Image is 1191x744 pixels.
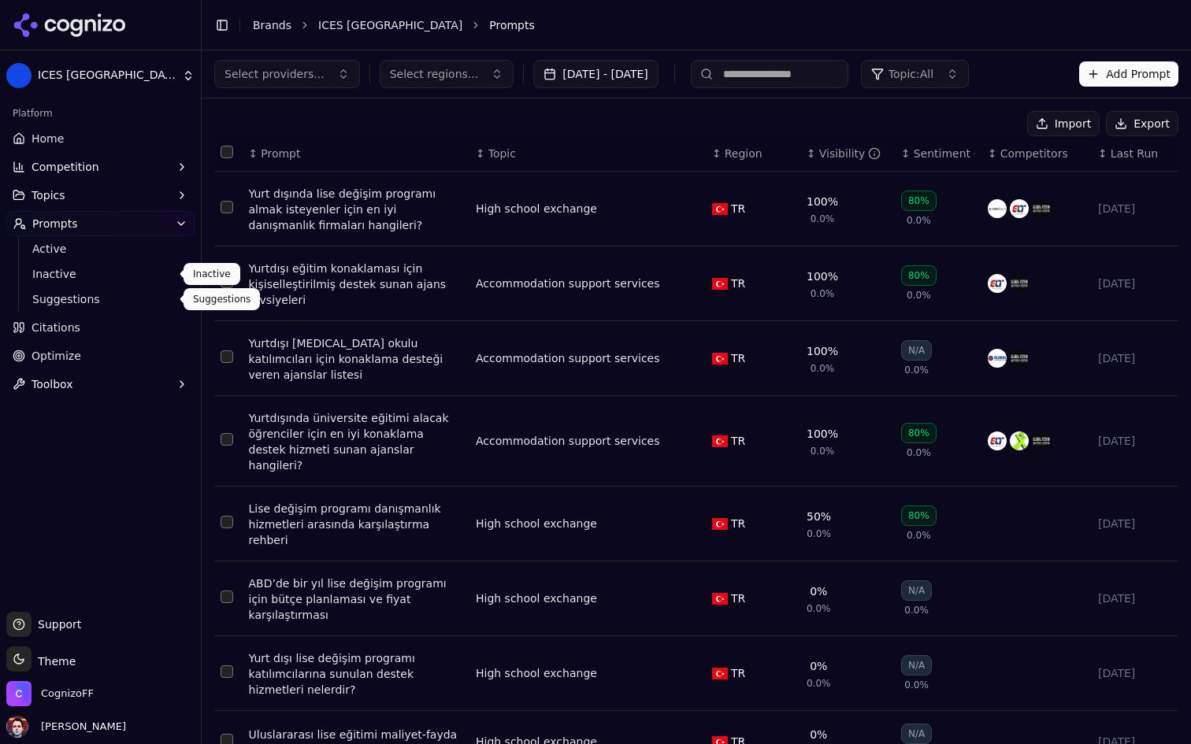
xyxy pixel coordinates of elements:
[249,501,463,548] a: Lise değişim programı danışmanlık hizmetleri arasında karşılaştırma rehberi
[6,681,94,706] button: Open organization switcher
[1098,665,1172,681] div: [DATE]
[249,410,463,473] div: Yurtdışında üniversite eğitimi alacak öğrenciler için en iyi konaklama destek hizmeti sunan ajans...
[6,101,195,126] div: Platform
[807,146,889,161] div: ↕Visibility
[1098,350,1172,366] div: [DATE]
[489,17,535,33] span: Prompts
[1092,136,1178,172] th: Last Run
[1032,431,1051,450] img: global vizyon
[6,315,195,340] a: Citations
[476,433,660,449] a: Accommodation support services
[476,276,660,291] a: Accommodation support services
[32,376,73,392] span: Toolbox
[476,516,597,531] a: High school exchange
[6,343,195,368] a: Optimize
[35,720,126,734] span: [PERSON_NAME]
[476,590,597,606] a: High school exchange
[32,266,169,282] span: Inactive
[807,677,831,690] span: 0.0%
[1010,199,1029,218] img: elt
[41,687,94,701] span: CognizoFF
[26,288,176,310] a: Suggestions
[6,716,126,738] button: Open user button
[819,146,881,161] div: Visibility
[32,216,78,231] span: Prompts
[32,616,81,632] span: Support
[1098,201,1172,217] div: [DATE]
[249,576,463,623] div: ABD’de bir yıl lise değişim programı için bütçe planlaması ve fiyat karşılaştırması
[901,580,932,601] div: N/A
[811,213,835,225] span: 0.0%
[712,435,728,447] img: TR flag
[807,509,831,524] div: 50%
[1010,349,1029,368] img: global vizyon
[810,658,827,674] div: 0%
[193,293,250,305] p: Suggestions
[1079,61,1178,87] button: Add Prompt
[6,183,195,208] button: Topics
[1098,516,1172,531] div: [DATE]
[901,724,932,744] div: N/A
[706,136,800,172] th: Region
[904,604,929,616] span: 0.0%
[731,201,745,217] span: TR
[807,343,838,359] div: 100%
[712,593,728,605] img: TR flag
[32,348,81,364] span: Optimize
[221,516,233,528] button: Select row 5
[988,349,1007,368] img: global yurtdışı eğitim
[1098,276,1172,291] div: [DATE]
[6,126,195,151] a: Home
[6,63,32,88] img: ICES Turkey
[243,136,469,172] th: Prompt
[261,146,300,161] span: Prompt
[907,529,931,542] span: 0.0%
[488,146,516,161] span: Topic
[1032,199,1051,218] img: global vizyon
[476,201,597,217] a: High school exchange
[800,136,895,172] th: brandMentionRate
[725,146,762,161] span: Region
[32,131,64,146] span: Home
[988,199,1007,218] img: united towers
[6,681,32,706] img: CognizoFF
[249,335,463,383] a: Yurtdışı [MEDICAL_DATA] okulu katılımcıları için konaklama desteği veren ajanslar listesi
[988,274,1007,293] img: elt
[889,66,933,82] span: Topic: All
[731,350,745,366] span: TR
[476,350,660,366] a: Accommodation support services
[193,268,231,280] p: Inactive
[26,263,176,285] a: Inactive
[249,186,463,233] a: Yurt dışında lise değişim programı almak isteyenler için en iyi danışmanlık firmaları hangileri?
[1098,433,1172,449] div: [DATE]
[476,665,597,681] a: High school exchange
[712,518,728,530] img: TR flag
[318,17,462,33] a: ICES [GEOGRAPHIC_DATA]
[221,201,233,213] button: Select row 1
[221,350,233,363] button: Select row 3
[988,146,1085,161] div: ↕Competitors
[712,668,728,679] img: TR flag
[253,17,1147,33] nav: breadcrumb
[914,146,975,161] div: Sentiment
[6,154,195,180] button: Competition
[811,445,835,457] span: 0.0%
[807,194,838,209] div: 100%
[895,136,981,172] th: sentiment
[249,261,463,308] div: Yurtdışı eğitim konaklaması için kişiselleştirilmiş destek sunan ajans tavsiyeleri
[901,146,975,161] div: ↕Sentiment
[26,238,176,260] a: Active
[810,727,827,742] div: 0%
[807,602,831,615] span: 0.0%
[249,650,463,698] a: Yurt dışı lise değişim programı katılımcılarına sunulan destek hizmetleri nelerdir?
[731,665,745,681] span: TR
[901,423,937,443] div: 80%
[1098,590,1172,606] div: [DATE]
[811,362,835,375] span: 0.0%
